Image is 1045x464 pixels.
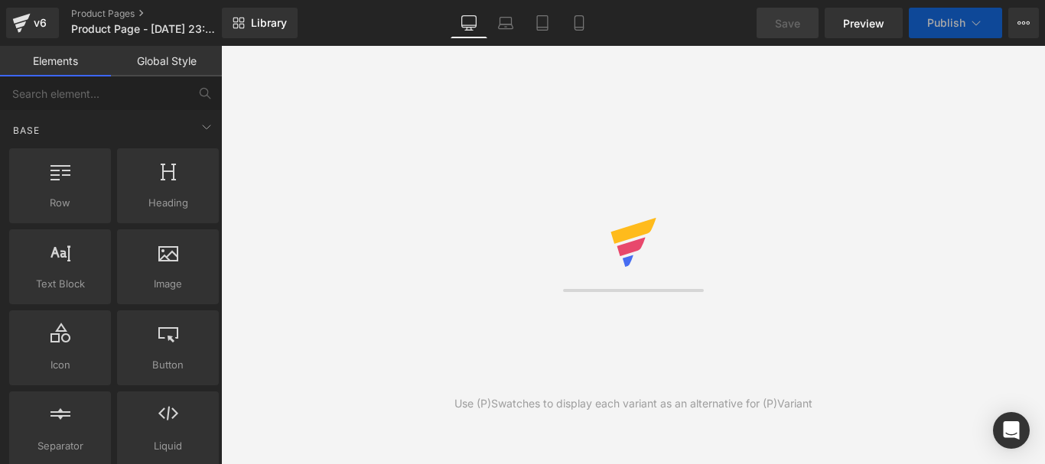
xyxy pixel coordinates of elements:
[993,412,1030,449] div: Open Intercom Messenger
[71,8,247,20] a: Product Pages
[1008,8,1039,38] button: More
[909,8,1002,38] button: Publish
[14,438,106,454] span: Separator
[122,276,214,292] span: Image
[927,17,965,29] span: Publish
[111,46,222,76] a: Global Style
[451,8,487,38] a: Desktop
[561,8,597,38] a: Mobile
[14,357,106,373] span: Icon
[6,8,59,38] a: v6
[122,438,214,454] span: Liquid
[122,195,214,211] span: Heading
[222,8,298,38] a: New Library
[843,15,884,31] span: Preview
[775,15,800,31] span: Save
[487,8,524,38] a: Laptop
[71,23,218,35] span: Product Page - [DATE] 23:00:14
[454,395,812,412] div: Use (P)Swatches to display each variant as an alternative for (P)Variant
[524,8,561,38] a: Tablet
[14,195,106,211] span: Row
[825,8,903,38] a: Preview
[11,123,41,138] span: Base
[31,13,50,33] div: v6
[122,357,214,373] span: Button
[251,16,287,30] span: Library
[14,276,106,292] span: Text Block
